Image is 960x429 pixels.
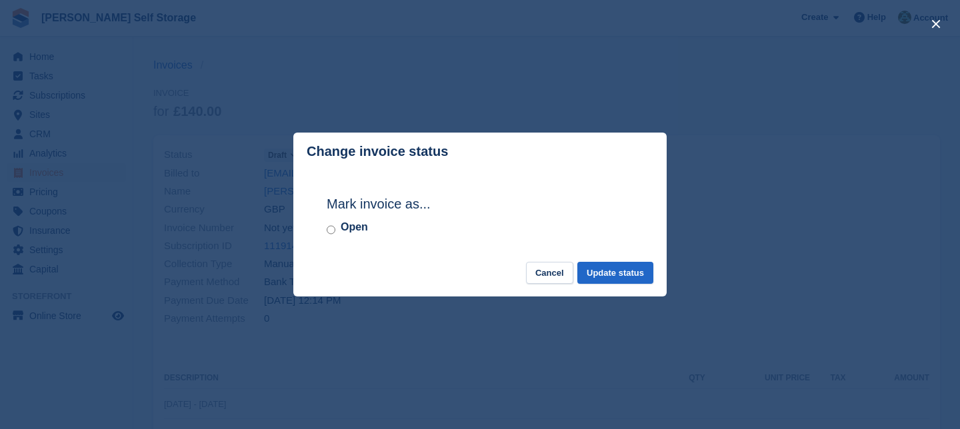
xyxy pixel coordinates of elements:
[925,13,947,35] button: close
[341,219,368,235] label: Open
[307,144,448,159] p: Change invoice status
[526,262,573,284] button: Cancel
[577,262,653,284] button: Update status
[327,194,633,214] h2: Mark invoice as...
